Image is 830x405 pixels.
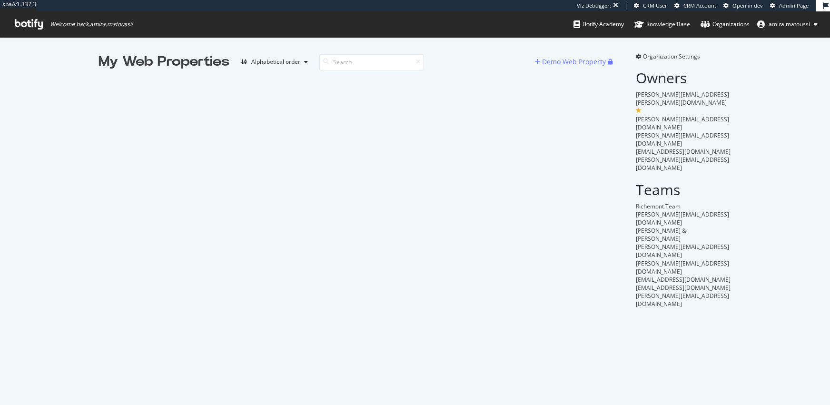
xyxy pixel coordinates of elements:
div: Demo Web Property [542,57,606,67]
span: Organization Settings [643,52,700,60]
div: Richemont Team [636,202,731,210]
span: [EMAIL_ADDRESS][DOMAIN_NAME] [636,148,731,156]
a: Admin Page [770,2,809,10]
span: Welcome back, amira.matoussi ! [50,20,133,28]
div: Alphabetical order [251,59,300,65]
div: Knowledge Base [634,20,690,29]
a: Botify Academy [573,11,624,37]
input: Search [319,54,424,70]
span: CRM User [643,2,667,9]
span: [PERSON_NAME][EMAIL_ADDRESS][DOMAIN_NAME] [636,292,729,308]
a: Demo Web Property [535,58,608,66]
div: Botify Academy [573,20,624,29]
div: Organizations [701,20,750,29]
a: Organizations [701,11,750,37]
span: [PERSON_NAME][EMAIL_ADDRESS][DOMAIN_NAME] [636,156,729,172]
span: Open in dev [732,2,763,9]
h2: Owners [636,70,731,86]
a: CRM Account [674,2,716,10]
span: [PERSON_NAME][EMAIL_ADDRESS][DOMAIN_NAME] [636,115,729,131]
button: Demo Web Property [535,54,608,69]
span: [EMAIL_ADDRESS][DOMAIN_NAME] [636,284,731,292]
button: amira.matoussi [750,17,825,32]
span: CRM Account [683,2,716,9]
span: [PERSON_NAME][EMAIL_ADDRESS][DOMAIN_NAME] [636,210,729,227]
span: Admin Page [779,2,809,9]
div: Viz Debugger: [577,2,611,10]
a: Open in dev [723,2,763,10]
span: [PERSON_NAME][EMAIL_ADDRESS][DOMAIN_NAME] [636,259,729,276]
a: Knowledge Base [634,11,690,37]
span: [PERSON_NAME][EMAIL_ADDRESS][PERSON_NAME][DOMAIN_NAME] [636,90,729,107]
a: CRM User [634,2,667,10]
h2: Teams [636,182,731,198]
div: My Web Properties [99,52,229,71]
span: [PERSON_NAME][EMAIL_ADDRESS][DOMAIN_NAME] [636,243,729,259]
button: Alphabetical order [237,54,312,69]
div: [PERSON_NAME] & [PERSON_NAME] [636,227,731,243]
span: amira.matoussi [769,20,810,28]
span: [EMAIL_ADDRESS][DOMAIN_NAME] [636,276,731,284]
span: [PERSON_NAME][EMAIL_ADDRESS][DOMAIN_NAME] [636,131,729,148]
